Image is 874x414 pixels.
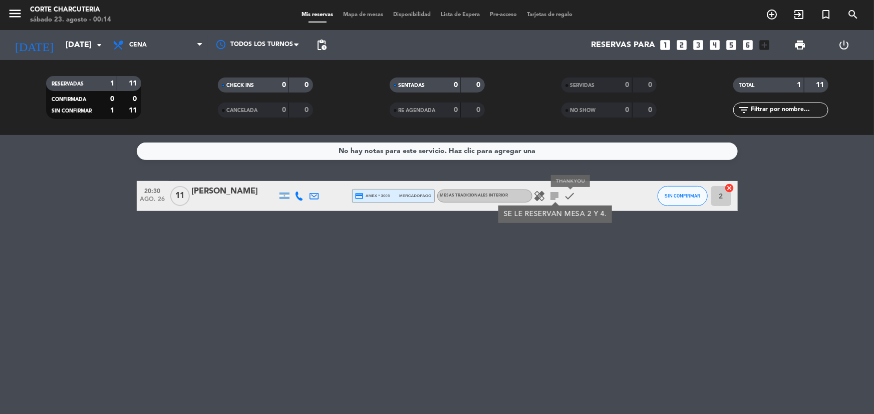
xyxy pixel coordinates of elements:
[659,38,672,51] i: looks_one
[758,38,771,51] i: add_box
[129,80,139,87] strong: 11
[626,106,630,113] strong: 0
[741,38,754,51] i: looks_6
[739,83,755,88] span: TOTAL
[750,104,828,115] input: Filtrar por nombre...
[339,145,535,157] div: No hay notas para este servicio. Haz clic para agregar una
[129,107,139,114] strong: 11
[522,12,577,17] span: Tarjetas de regalo
[658,186,708,206] button: SIN CONFIRMAR
[503,209,607,219] div: SE LE RESERVAN MESA 2 Y 4.
[8,34,61,56] i: [DATE]
[766,8,778,20] i: add_circle_outline
[675,38,688,51] i: looks_two
[388,12,436,17] span: Disponibilidad
[725,183,735,193] i: cancel
[227,108,258,113] span: CANCELADA
[564,190,576,202] i: check
[8,6,23,24] button: menu
[534,190,546,202] i: healing
[692,38,705,51] i: looks_3
[355,191,364,200] i: credit_card
[551,175,590,187] div: THANKYOU
[838,39,850,51] i: power_settings_new
[399,108,436,113] span: RE AGENDADA
[338,12,388,17] span: Mapa de mesas
[476,81,482,88] strong: 0
[140,184,165,196] span: 20:30
[665,193,700,198] span: SIN CONFIRMAR
[140,196,165,207] span: ago. 26
[129,41,147,48] span: Cena
[708,38,721,51] i: looks_4
[847,8,859,20] i: search
[399,83,425,88] span: SENTADAS
[110,95,114,102] strong: 0
[793,8,805,20] i: exit_to_app
[52,97,87,102] span: CONFIRMADA
[52,81,84,86] span: RESERVADAS
[8,6,23,21] i: menu
[110,80,114,87] strong: 1
[282,81,286,88] strong: 0
[626,81,630,88] strong: 0
[725,38,738,51] i: looks_5
[440,193,508,197] span: MESAS TRADICIONALES INTERIOR
[454,106,458,113] strong: 0
[52,108,92,113] span: SIN CONFIRMAR
[399,192,431,199] span: mercadopago
[549,190,561,202] i: subject
[797,81,801,88] strong: 1
[305,106,311,113] strong: 0
[794,39,806,51] span: print
[30,15,111,25] div: sábado 23. agosto - 00:14
[110,107,114,114] strong: 1
[820,8,832,20] i: turned_in_not
[454,81,458,88] strong: 0
[436,12,485,17] span: Lista de Espera
[570,108,596,113] span: NO SHOW
[355,191,390,200] span: amex * 3005
[170,186,190,206] span: 11
[570,83,595,88] span: SERVIDAS
[297,12,338,17] span: Mis reservas
[93,39,105,51] i: arrow_drop_down
[591,40,655,50] span: Reservas para
[738,104,750,116] i: filter_list
[30,5,111,15] div: Corte Charcuteria
[648,106,654,113] strong: 0
[816,81,826,88] strong: 11
[192,185,277,198] div: [PERSON_NAME]
[282,106,286,113] strong: 0
[485,12,522,17] span: Pre-acceso
[227,83,254,88] span: CHECK INS
[476,106,482,113] strong: 0
[305,81,311,88] strong: 0
[316,39,328,51] span: pending_actions
[133,95,139,102] strong: 0
[822,30,866,60] div: LOG OUT
[648,81,654,88] strong: 0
